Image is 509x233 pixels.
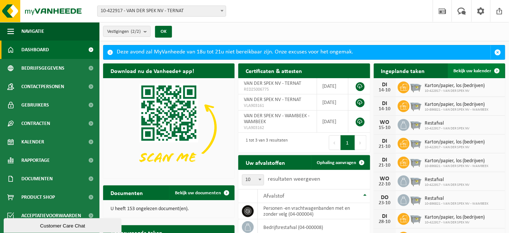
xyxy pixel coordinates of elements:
iframe: chat widget [4,217,123,233]
span: Ophaling aanvragen [317,160,357,165]
h2: Ingeplande taken [374,63,432,78]
div: 28-10 [378,219,392,225]
span: Navigatie [21,22,44,41]
span: Gebruikers [21,96,49,114]
img: WB-2500-GAL-GY-01 [410,80,422,93]
label: resultaten weergeven [268,176,320,182]
count: (2/2) [131,29,141,34]
button: Next [355,135,366,150]
span: Contactpersonen [21,77,64,96]
img: WB-2500-GAL-GY-01 [410,212,422,225]
span: Afvalstof [263,193,284,199]
span: Contracten [21,114,50,133]
img: WB-2500-GAL-GY-01 [410,156,422,168]
div: 21-10 [378,144,392,149]
div: DI [378,157,392,163]
h2: Certificaten & attesten [238,63,309,78]
div: DI [378,138,392,144]
span: Acceptatievoorwaarden [21,206,81,225]
span: VLA903162 [244,125,311,131]
button: OK [155,26,172,38]
span: Product Shop [21,188,55,206]
span: Restafval [425,177,470,183]
span: Rapportage [21,151,50,170]
span: Restafval [425,121,470,126]
div: Deze avond zal MyVanheede van 18u tot 21u niet bereikbaar zijn. Onze excuses voor het ongemak. [117,45,491,59]
span: 10 [242,175,264,185]
span: Bedrijfsgegevens [21,59,64,77]
a: Bekijk uw kalender [448,63,505,78]
span: Restafval [425,196,489,202]
span: Kalender [21,133,44,151]
span: Bekijk uw kalender [454,69,492,73]
div: 22-10 [378,182,392,187]
span: Dashboard [21,41,49,59]
span: 10-896821 - VAN DER SPEK NV - WAMBEEK [425,164,489,168]
button: 1 [341,135,355,150]
span: RED25006775 [244,87,311,93]
div: 21-10 [378,163,392,168]
div: DI [378,82,392,88]
img: WB-2500-GAL-GY-01 [410,118,422,131]
td: [DATE] [317,78,348,94]
span: 10-896821 - VAN DER SPEK NV - WAMBEEK [425,202,489,206]
span: 10-422917 - VAN DER SPEK NV - TERNAT [97,6,226,17]
span: Bekijk uw documenten [175,191,221,195]
div: DO [378,195,392,201]
button: Previous [329,135,341,150]
span: Karton/papier, los (bedrijven) [425,139,485,145]
span: 10-422917 - VAN DER SPEK NV [425,89,485,93]
img: WB-2500-GAL-GY-01 [410,137,422,149]
div: 14-10 [378,107,392,112]
div: 15-10 [378,125,392,131]
img: WB-2500-GAL-GY-01 [410,193,422,206]
td: [DATE] [317,111,348,133]
a: Bekijk uw documenten [169,185,234,200]
span: Karton/papier, los (bedrijven) [425,83,485,89]
div: 1 tot 3 van 3 resultaten [242,135,288,151]
img: WB-2500-GAL-GY-01 [410,174,422,187]
span: VAN DER SPEK NV - TERNAT [244,97,301,102]
span: 10-422917 - VAN DER SPEK NV [425,126,470,131]
img: WB-2500-GAL-GY-01 [410,99,422,112]
span: VAN DER SPEK NV - WAMBEEK - WAMBEEK [244,113,309,125]
span: 10 [242,174,264,185]
span: 10-422917 - VAN DER SPEK NV [425,220,485,225]
h2: Download nu de Vanheede+ app! [103,63,201,78]
div: DI [378,213,392,219]
button: Vestigingen(2/2) [103,26,151,37]
span: Vestigingen [107,26,141,37]
span: VLA903161 [244,103,311,109]
div: DI [378,101,392,107]
span: 10-896821 - VAN DER SPEK NV - WAMBEEK [425,108,489,112]
div: WO [378,176,392,182]
h2: Documenten [103,185,150,200]
h2: Uw afvalstoffen [238,155,292,170]
div: 14-10 [378,88,392,93]
img: Download de VHEPlus App [103,78,235,177]
span: 10-422917 - VAN DER SPEK NV [425,183,470,187]
p: U heeft 153 ongelezen document(en). [110,206,227,212]
td: personen -en vrachtwagenbanden met en zonder velg (04-000004) [258,203,370,219]
span: Karton/papier, los (bedrijven) [425,215,485,220]
span: Karton/papier, los (bedrijven) [425,102,489,108]
span: Documenten [21,170,53,188]
span: Karton/papier, los (bedrijven) [425,158,489,164]
div: WO [378,119,392,125]
span: 10-422917 - VAN DER SPEK NV [425,145,485,150]
span: VAN DER SPEK NV - TERNAT [244,81,301,86]
td: [DATE] [317,94,348,111]
div: 23-10 [378,201,392,206]
a: Ophaling aanvragen [311,155,369,170]
span: 10-422917 - VAN DER SPEK NV - TERNAT [98,6,226,16]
